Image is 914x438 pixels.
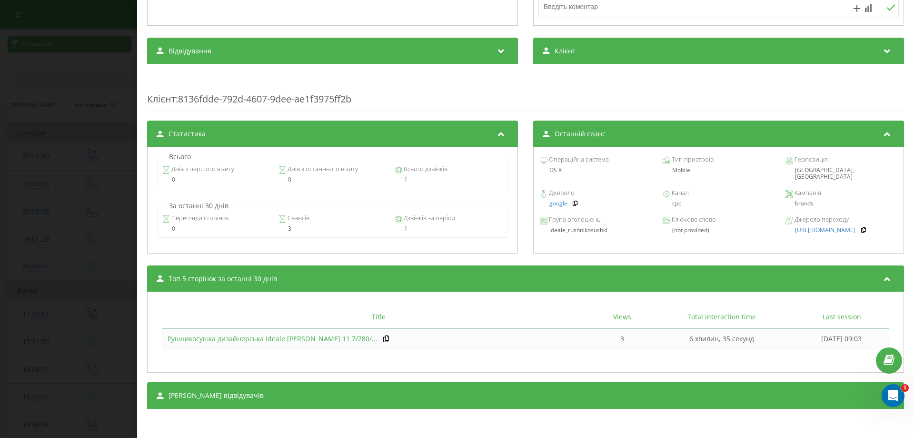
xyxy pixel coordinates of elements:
span: Ключове слово [670,215,716,224]
div: [GEOGRAPHIC_DATA], [GEOGRAPHIC_DATA] [785,167,897,181]
span: Клієнт [555,46,576,56]
td: 6 хвилин, 35 секунд [648,328,794,349]
div: : 8136fdde-792d-4607-9dee-ae1f3975ff2b [147,73,904,111]
div: OS X [540,167,652,173]
th: Total interaction time [648,306,794,328]
div: (not provided) [663,227,775,234]
td: 3 [596,328,649,349]
span: Останній сеанс [555,129,606,139]
div: brands [785,200,897,207]
div: 3 [278,225,387,232]
th: Last session [795,306,889,328]
iframe: Intercom live chat [882,384,904,407]
span: 1 [901,384,909,392]
th: Title [162,306,596,328]
span: [PERSON_NAME] відвідувачів [169,391,264,400]
div: 1 [395,225,503,232]
td: [DATE] 09:03 [795,328,889,349]
div: 0 [162,176,270,183]
span: Клієнт [147,92,176,105]
span: Джерело переходу [793,215,849,224]
span: Кампанія [793,188,821,198]
span: Дзвінків за період [402,214,455,223]
p: Всього [167,152,193,162]
th: Views [596,306,649,328]
div: 0 [162,225,270,232]
a: [URL][DOMAIN_NAME] [795,227,855,234]
span: Група оголошень [547,215,600,224]
div: ideale_rushnikosushki [540,227,652,234]
span: Статистика [169,129,206,139]
span: Всього дзвінків [402,164,447,174]
span: Днів з останнього візиту [286,164,358,174]
div: cpc [663,200,775,207]
span: Канал [670,188,689,198]
a: Рушникосушка дизайнерська Ideale [PERSON_NAME] 11 7/780/... [168,334,378,344]
span: Геопозиція [793,155,828,164]
span: Відвідування [169,46,211,56]
span: Днів з першого візиту [170,164,234,174]
p: За останні 30 днів [167,201,231,211]
div: 1 [395,176,503,183]
span: Топ 5 сторінок за останні 30 днів [169,274,277,284]
a: google [549,200,567,207]
span: Перегляди сторінок [170,214,229,223]
span: Операційна система [547,155,609,164]
span: Тип пристрою [670,155,714,164]
div: Mobile [663,167,775,173]
div: 0 [278,176,387,183]
span: Сеансів [286,214,309,223]
span: Джерело [547,188,575,198]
